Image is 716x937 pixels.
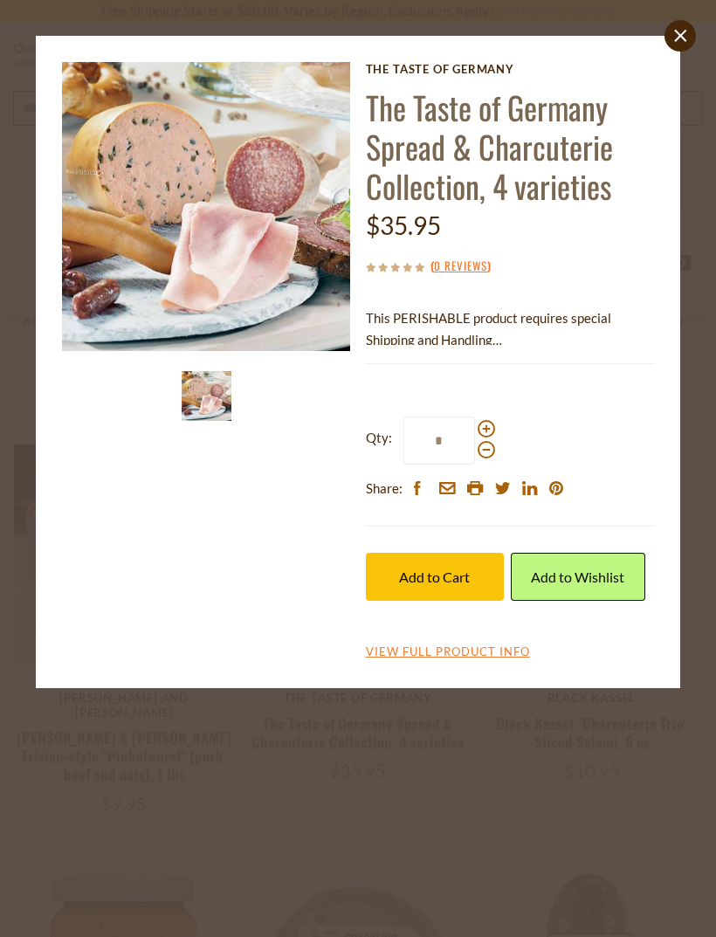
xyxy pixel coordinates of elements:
[182,371,231,421] img: The Taste of Germany Spread & Charcuterie Collection, 4 varieties
[366,62,654,76] a: The Taste of Germany
[366,210,441,240] span: $35.95
[366,553,505,601] button: Add to Cart
[399,568,470,585] span: Add to Cart
[366,84,613,209] a: The Taste of Germany Spread & Charcuterie Collection, 4 varieties
[62,62,351,351] img: The Taste of Germany Spread & Charcuterie Collection, 4 varieties
[366,427,392,449] strong: Qty:
[430,257,491,274] span: ( )
[511,553,645,601] a: Add to Wishlist
[366,307,654,351] p: This PERISHABLE product requires special Shipping and Handling
[434,257,487,276] a: 0 Reviews
[366,644,530,660] a: View Full Product Info
[366,478,403,500] span: Share:
[403,417,475,465] input: Qty:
